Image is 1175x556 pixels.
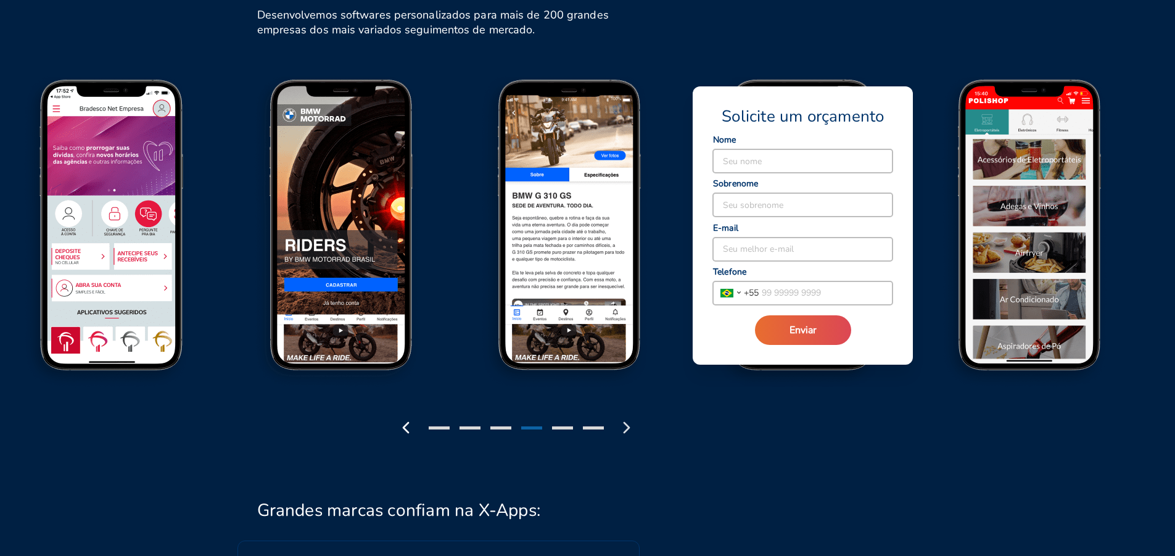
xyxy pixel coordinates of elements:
input: Seu melhor e-mail [713,238,893,261]
input: Seu sobrenome [713,193,893,217]
input: Seu nome [713,149,893,173]
span: Solicite um orçamento [722,106,884,127]
img: BMW Screen 2 [459,77,688,395]
h2: Grandes marcas confiam na X-Apps: [257,500,541,521]
span: + 55 [744,286,759,299]
h6: Desenvolvemos softwares personalizados para mais de 200 grandes empresas dos mais variados seguim... [257,7,620,37]
button: Enviar [755,315,851,345]
input: 99 99999 9999 [759,281,893,305]
img: BMW Screen 1 [229,77,459,395]
img: Polishop Screen 1 [688,77,918,395]
span: Enviar [790,323,817,337]
img: Polishop Screen 2 [918,77,1147,395]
